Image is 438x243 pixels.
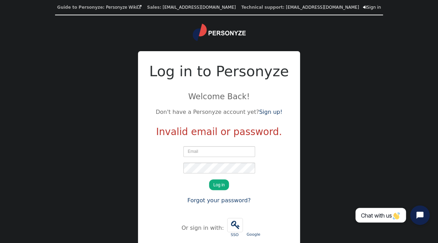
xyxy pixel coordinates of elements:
button: Log in [209,179,229,190]
a: [EMAIL_ADDRESS][DOMAIN_NAME] [286,5,359,10]
span:  [137,5,141,9]
h3: Invalid email or password. [149,125,289,139]
div: Or sign in with: [182,224,225,232]
input: Email [183,146,255,157]
a: Google [245,214,262,241]
span:  [228,218,243,232]
div: SSO [227,232,242,238]
b: Technical support: [241,5,284,10]
span:  [363,5,367,9]
a: [EMAIL_ADDRESS][DOMAIN_NAME] [163,5,236,10]
h2: Log in to Personyze [149,61,289,83]
a: Forgot your password? [187,197,251,204]
a: Sign up! [259,109,283,115]
a: Personyze Wiki [106,5,141,10]
a:  SSO [225,214,245,242]
a: Sign in [363,5,381,10]
p: Welcome Back! [149,91,289,102]
b: Guide to Personyze: [57,5,105,10]
b: Sales: [147,5,161,10]
img: logo.svg [193,24,246,41]
iframe: Sign in with Google Button [242,217,264,233]
div: Google [246,232,260,238]
p: Don't have a Personyze account yet? [149,108,289,116]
